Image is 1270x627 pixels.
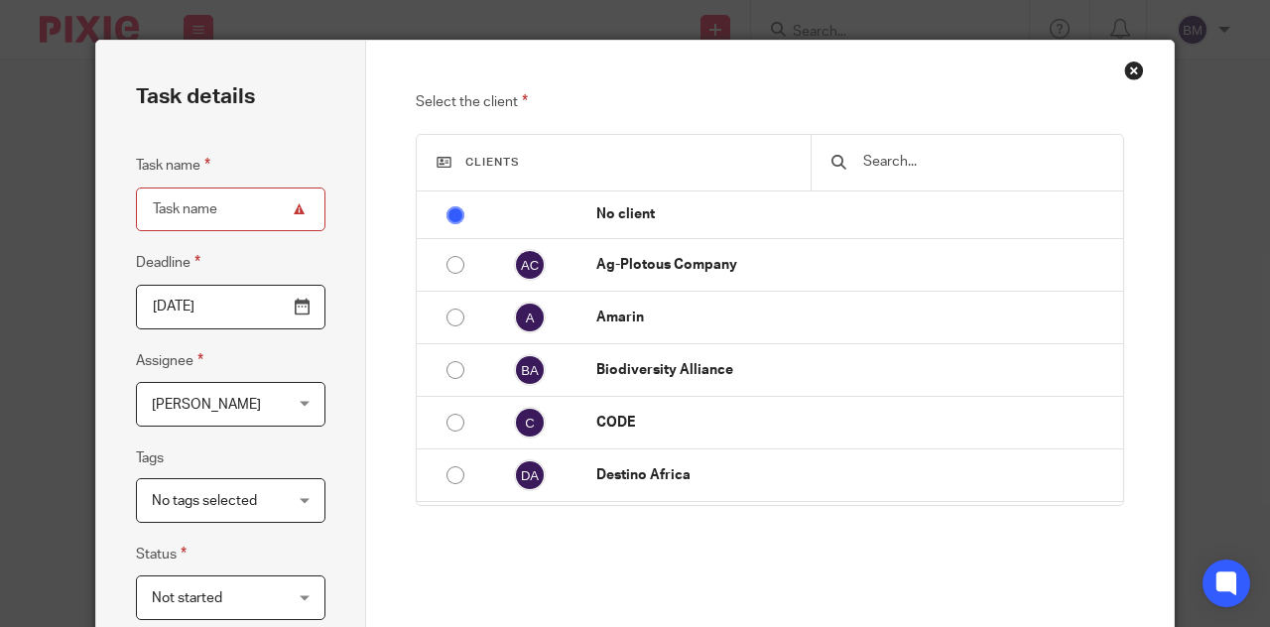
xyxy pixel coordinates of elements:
img: svg%3E [514,459,546,491]
h2: Task details [136,80,255,114]
div: Close this dialog window [1124,61,1144,80]
label: Task name [136,154,210,177]
label: Assignee [136,349,203,372]
p: CODE [596,413,1113,433]
span: No tags selected [152,494,257,508]
span: Not started [152,591,222,605]
img: svg%3E [514,354,546,386]
p: No client [596,204,1113,224]
span: Clients [465,157,520,168]
label: Status [136,543,187,565]
p: Destino Africa [596,465,1113,485]
input: Pick a date [136,285,325,329]
img: svg%3E [514,302,546,333]
label: Tags [136,448,164,468]
p: Biodiversity Alliance [596,360,1113,380]
input: Task name [136,188,325,232]
p: Ag-Plotous Company [596,255,1113,275]
p: Select the client [416,90,1125,114]
p: Amarin [596,308,1113,327]
img: svg%3E [514,407,546,439]
label: Deadline [136,251,200,274]
input: Search... [861,151,1103,173]
span: [PERSON_NAME] [152,398,261,412]
img: svg%3E [514,249,546,281]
